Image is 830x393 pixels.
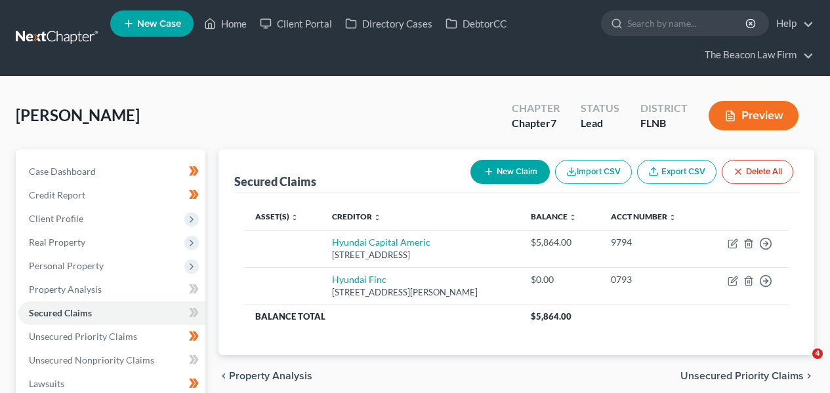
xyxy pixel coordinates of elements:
a: Credit Report [18,183,205,207]
span: Secured Claims [29,307,92,318]
iframe: Intercom live chat [785,348,817,380]
div: Chapter [512,101,560,116]
div: FLNB [640,116,688,131]
a: Secured Claims [18,301,205,325]
div: Lead [581,116,619,131]
span: Unsecured Nonpriority Claims [29,354,154,365]
a: Property Analysis [18,278,205,301]
a: Unsecured Nonpriority Claims [18,348,205,372]
a: Client Portal [253,12,339,35]
button: Delete All [722,160,793,184]
span: Unsecured Priority Claims [680,371,804,381]
button: Import CSV [555,160,632,184]
div: 9794 [611,236,693,249]
span: Property Analysis [229,371,312,381]
span: Client Profile [29,213,83,224]
span: Personal Property [29,260,104,271]
button: Preview [709,101,799,130]
i: unfold_more [569,214,577,221]
a: DebtorCC [439,12,513,35]
i: unfold_more [669,214,676,221]
div: Secured Claims [234,174,316,189]
a: The Beacon Law Firm [698,43,814,67]
button: Unsecured Priority Claims chevron_right [680,371,814,381]
span: Credit Report [29,189,85,200]
span: [PERSON_NAME] [16,105,140,124]
span: $5,864.00 [531,311,571,322]
a: Export CSV [637,160,716,184]
a: Unsecured Priority Claims [18,325,205,348]
span: Real Property [29,236,85,248]
a: Balance unfold_more [531,212,577,221]
a: Hyundai Finc [332,274,386,285]
span: Property Analysis [29,284,102,295]
input: Search by name... [627,11,747,35]
a: Acct Number unfold_more [611,212,676,221]
span: Case Dashboard [29,166,96,177]
div: Status [581,101,619,116]
a: Directory Cases [339,12,439,35]
span: 7 [550,117,556,129]
button: New Claim [470,160,550,184]
div: Chapter [512,116,560,131]
i: chevron_left [218,371,229,381]
button: chevron_left Property Analysis [218,371,312,381]
span: Lawsuits [29,378,64,389]
div: 0793 [611,273,693,286]
a: Hyundai Capital Americ [332,236,430,248]
a: Case Dashboard [18,160,205,183]
div: $0.00 [531,273,590,286]
i: unfold_more [373,214,381,221]
div: [STREET_ADDRESS] [332,249,510,261]
a: Creditor unfold_more [332,212,381,221]
a: Help [770,12,814,35]
span: New Case [137,19,181,29]
div: District [640,101,688,116]
a: Asset(s) unfold_more [255,212,299,221]
span: 4 [812,348,823,359]
div: $5,864.00 [531,236,590,249]
i: unfold_more [291,214,299,221]
span: Unsecured Priority Claims [29,331,137,342]
th: Balance Total [245,305,520,328]
a: Home [197,12,253,35]
div: [STREET_ADDRESS][PERSON_NAME] [332,286,510,299]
